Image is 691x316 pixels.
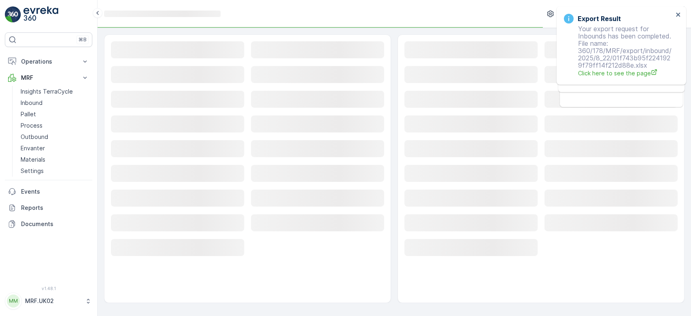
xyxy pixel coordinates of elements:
[5,184,92,200] a: Events
[17,86,92,97] a: Insights TerraCycle
[21,58,76,66] p: Operations
[21,110,36,118] p: Pallet
[17,143,92,154] a: Envanter
[21,133,48,141] p: Outbound
[21,88,73,96] p: Insights TerraCycle
[21,122,43,130] p: Process
[17,97,92,109] a: Inbound
[578,69,673,77] a: Click here to see the page
[21,99,43,107] p: Inbound
[5,286,92,291] span: v 1.48.1
[17,154,92,165] a: Materials
[17,131,92,143] a: Outbound
[21,156,45,164] p: Materials
[79,36,87,43] p: ⌘B
[5,53,92,70] button: Operations
[17,165,92,177] a: Settings
[676,11,681,19] button: close
[21,167,44,175] p: Settings
[564,25,673,77] p: Your export request for Inbounds has been completed. File name: 360/178/MRF/export/inbound/2025/8...
[23,6,58,23] img: logo_light-DOdMpM7g.png
[21,220,89,228] p: Documents
[21,144,45,152] p: Envanter
[21,74,76,82] p: MRF
[5,293,92,310] button: MMMRF.UK02
[17,120,92,131] a: Process
[5,6,21,23] img: logo
[7,295,20,307] div: MM
[578,14,621,23] h3: Export Result
[21,204,89,212] p: Reports
[5,70,92,86] button: MRF
[17,109,92,120] a: Pallet
[5,200,92,216] a: Reports
[21,188,89,196] p: Events
[25,297,81,305] p: MRF.UK02
[5,216,92,232] a: Documents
